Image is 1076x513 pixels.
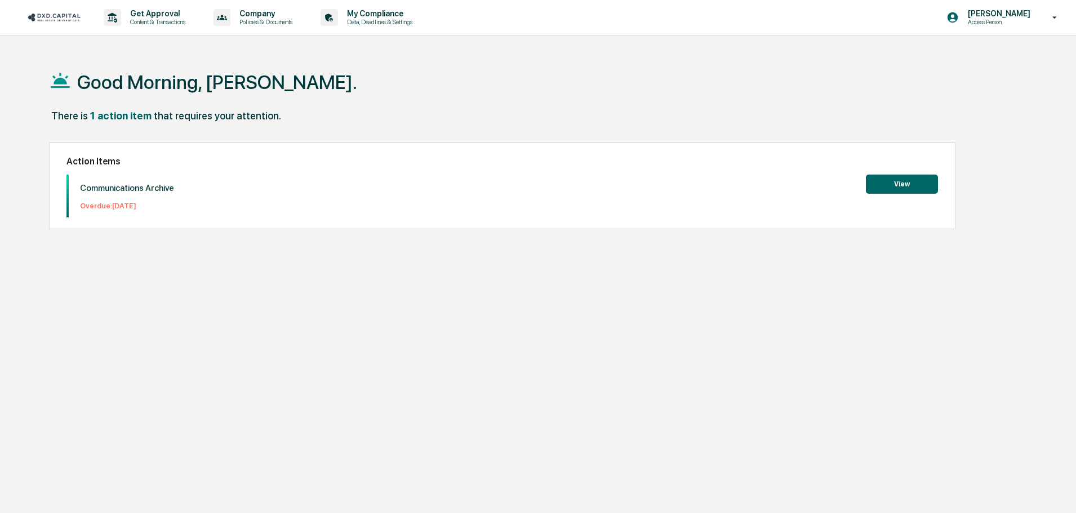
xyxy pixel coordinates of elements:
[51,110,88,122] div: There is
[959,9,1036,18] p: [PERSON_NAME]
[866,178,938,189] a: View
[77,71,357,93] h1: Good Morning, [PERSON_NAME].
[230,18,298,26] p: Policies & Documents
[959,18,1036,26] p: Access Person
[27,12,81,23] img: logo
[154,110,281,122] div: that requires your attention.
[80,183,174,193] p: Communications Archive
[338,18,418,26] p: Data, Deadlines & Settings
[90,110,152,122] div: 1 action item
[80,202,174,210] p: Overdue: [DATE]
[121,18,191,26] p: Content & Transactions
[66,156,938,167] h2: Action Items
[338,9,418,18] p: My Compliance
[866,175,938,194] button: View
[230,9,298,18] p: Company
[121,9,191,18] p: Get Approval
